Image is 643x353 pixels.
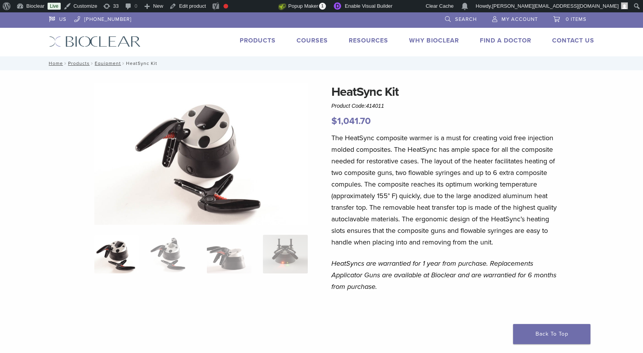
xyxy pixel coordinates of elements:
[331,259,556,291] em: HeatSyncs are warrantied for 1 year from purchase. Replacements Applicator Guns are available at ...
[74,12,131,24] a: [PHONE_NUMBER]
[480,37,531,44] a: Find A Doctor
[49,12,67,24] a: US
[552,37,594,44] a: Contact Us
[492,3,619,9] span: [PERSON_NAME][EMAIL_ADDRESS][DOMAIN_NAME]
[566,16,587,22] span: 0 items
[409,37,459,44] a: Why Bioclear
[319,3,326,10] span: 1
[94,83,308,225] img: HeatSync Kit-4
[150,235,195,273] img: HeatSync Kit - Image 2
[263,235,307,273] img: HeatSync Kit - Image 4
[553,12,587,24] a: 0 items
[331,115,337,127] span: $
[366,103,384,109] span: 414011
[455,16,477,22] span: Search
[43,56,600,70] nav: HeatSync Kit
[49,36,141,47] img: Bioclear
[46,61,63,66] a: Home
[90,61,95,65] span: /
[223,4,228,8] div: Focus keyphrase not set
[240,37,276,44] a: Products
[445,12,477,24] a: Search
[235,2,278,11] img: Views over 48 hours. Click for more Jetpack Stats.
[492,12,538,24] a: My Account
[331,83,559,101] h1: HeatSync Kit
[331,115,371,127] bdi: 1,041.70
[331,103,384,109] span: Product Code:
[207,235,251,273] img: HeatSync Kit - Image 3
[501,16,538,22] span: My Account
[121,61,126,65] span: /
[68,61,90,66] a: Products
[349,37,388,44] a: Resources
[94,235,139,273] img: HeatSync-Kit-4-324x324.jpg
[331,132,559,248] p: The HeatSync composite warmer is a must for creating void free injection molded composites. The H...
[297,37,328,44] a: Courses
[95,61,121,66] a: Equipment
[63,61,68,65] span: /
[48,3,61,10] a: Live
[513,324,590,344] a: Back To Top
